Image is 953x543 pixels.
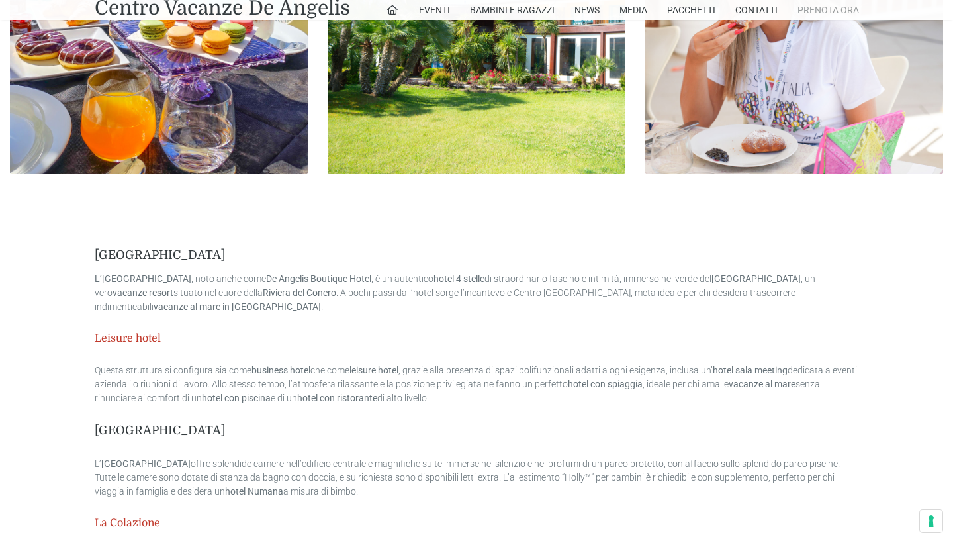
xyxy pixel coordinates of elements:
[920,510,942,532] button: Le tue preferenze relative al consenso per le tecnologie di tracciamento
[568,379,643,389] strong: hotel con spiaggia
[433,273,484,284] strong: hotel 4 stelle
[711,273,801,284] strong: [GEOGRAPHIC_DATA]
[266,273,371,284] strong: De Angelis Boutique Hotel
[713,365,788,375] strong: hotel sala meeting
[95,272,859,314] p: , noto anche come , è un autentico di straordinario fascino e intimità, immerso nel verde del , u...
[349,365,398,375] strong: leisure hotel
[729,379,795,389] strong: vacanze al mare
[297,393,377,403] strong: hotel con ristorante
[95,273,191,284] strong: L’[GEOGRAPHIC_DATA]
[95,424,226,437] strong: [GEOGRAPHIC_DATA]
[202,393,271,403] strong: hotel con piscina
[113,287,173,298] strong: vacanze resort
[263,287,336,298] strong: Riviera del Conero
[101,458,191,469] strong: [GEOGRAPHIC_DATA]
[95,364,859,405] p: Questa struttura si configura sia come che come , grazie alla presenza di spazi polifunzionali ad...
[154,301,321,312] strong: vacanze al mare in [GEOGRAPHIC_DATA]
[95,457,859,499] p: L’ offre splendide camere nell’edificio centrale e magnifiche suite immerse nel silenzio e nei pr...
[251,365,310,375] strong: business hotel
[95,517,859,530] h5: La Colazione
[225,486,283,497] strong: hotel Numana
[95,248,226,262] strong: [GEOGRAPHIC_DATA]
[95,332,161,344] strong: Leisure hotel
